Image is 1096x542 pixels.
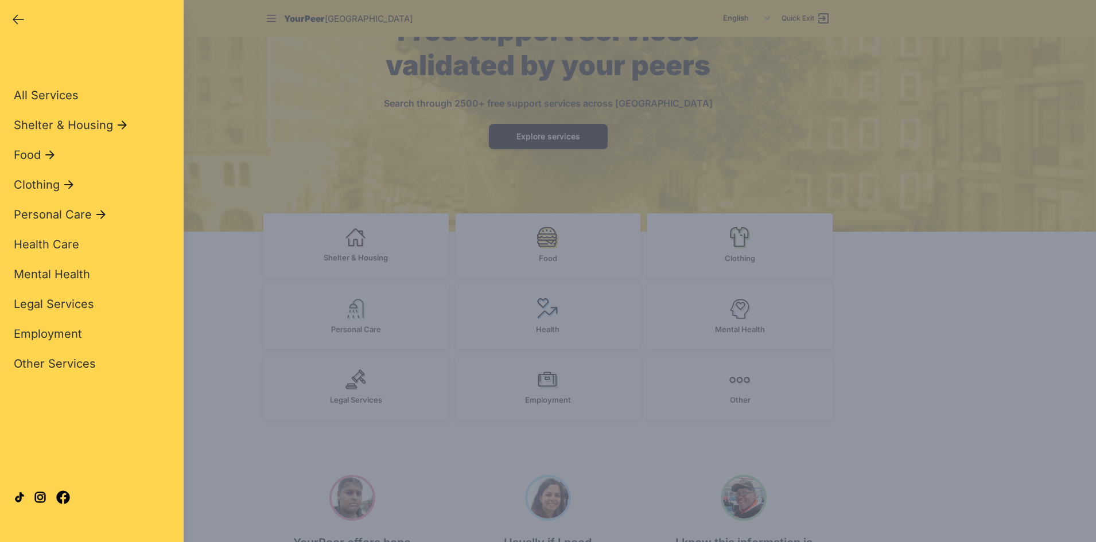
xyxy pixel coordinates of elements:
a: Other Services [14,356,96,372]
a: Health Care [14,236,79,252]
span: Personal Care [14,206,92,223]
a: Employment [14,326,82,342]
button: Personal Care [14,206,108,223]
span: Employment [14,327,82,341]
a: Mental Health [14,266,90,282]
span: Food [14,147,41,163]
span: All Services [14,88,79,102]
span: Clothing [14,177,60,193]
span: Shelter & Housing [14,117,113,133]
span: Mental Health [14,267,90,281]
span: Other Services [14,357,96,371]
button: Food [14,147,57,163]
span: Health Care [14,237,79,251]
a: Legal Services [14,296,94,312]
a: All Services [14,87,79,103]
span: Legal Services [14,297,94,311]
button: Clothing [14,177,76,193]
button: Shelter & Housing [14,117,129,133]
